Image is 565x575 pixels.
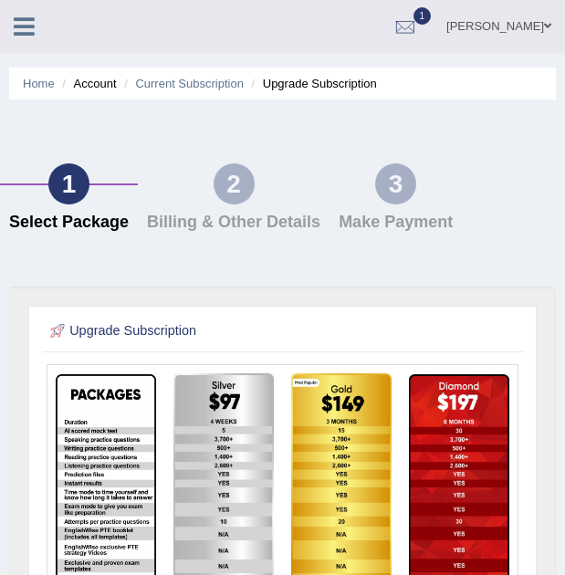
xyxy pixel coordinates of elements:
h4: Make Payment [339,214,453,232]
h4: Billing & Other Details [147,214,320,232]
div: 3 [375,163,416,204]
a: Current Subscription [135,77,244,90]
div: 1 [48,163,89,204]
h2: Upgrade Subscription [47,319,340,343]
li: Upgrade Subscription [247,75,377,92]
span: 1 [413,7,432,25]
a: Home [23,77,55,90]
div: 2 [214,163,255,204]
li: Account [58,75,116,92]
h4: Select Package [9,214,129,232]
